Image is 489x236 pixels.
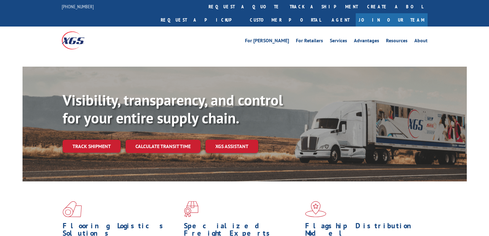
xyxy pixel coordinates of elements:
[296,38,323,45] a: For Retailers
[325,13,356,27] a: Agent
[356,13,428,27] a: Join Our Team
[63,140,121,153] a: Track shipment
[245,38,289,45] a: For [PERSON_NAME]
[184,201,198,217] img: xgs-icon-focused-on-flooring-red
[62,3,94,10] a: [PHONE_NUMBER]
[386,38,408,45] a: Resources
[156,13,245,27] a: Request a pickup
[330,38,347,45] a: Services
[354,38,379,45] a: Advantages
[63,90,283,127] b: Visibility, transparency, and control for your entire supply chain.
[305,201,326,217] img: xgs-icon-flagship-distribution-model-red
[414,38,428,45] a: About
[205,140,258,153] a: XGS ASSISTANT
[126,140,201,153] a: Calculate transit time
[63,201,82,217] img: xgs-icon-total-supply-chain-intelligence-red
[245,13,325,27] a: Customer Portal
